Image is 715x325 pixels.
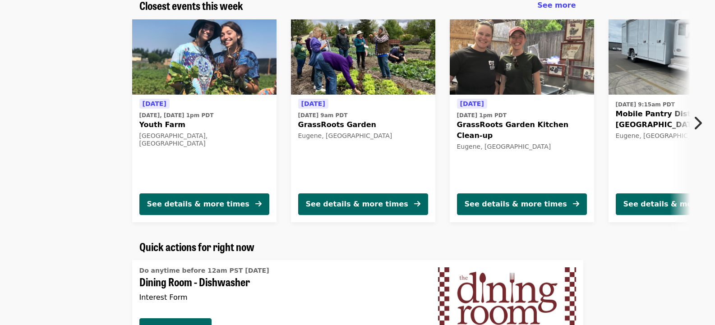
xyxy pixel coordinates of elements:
time: [DATE] 9am PDT [298,111,348,119]
div: See details & more times [147,199,249,210]
i: arrow-right icon [573,200,579,208]
time: [DATE] 9:15am PDT [616,101,675,109]
span: Youth Farm [139,119,269,130]
i: arrow-right icon [414,200,420,208]
a: See details for "GrassRoots Garden" [291,19,435,222]
span: GrassRoots Garden [298,119,428,130]
button: See details & more times [298,193,428,215]
i: chevron-right icon [693,114,702,132]
img: Youth Farm organized by FOOD For Lane County [132,19,277,95]
span: Interest Form [139,293,188,302]
a: See details for "Youth Farm" [132,19,277,222]
span: [DATE] [143,100,166,107]
i: arrow-right icon [255,200,262,208]
div: Eugene, [GEOGRAPHIC_DATA] [457,143,587,151]
span: GrassRoots Garden Kitchen Clean-up [457,119,587,141]
div: See details & more times [306,199,408,210]
span: [DATE] [460,100,484,107]
div: See details & more times [465,199,567,210]
span: [DATE] [301,100,325,107]
time: [DATE], [DATE] 1pm PDT [139,111,214,119]
button: See details & more times [139,193,269,215]
time: [DATE] 1pm PDT [457,111,507,119]
div: [GEOGRAPHIC_DATA], [GEOGRAPHIC_DATA] [139,132,269,147]
a: See details for "GrassRoots Garden Kitchen Clean-up" [450,19,594,222]
img: GrassRoots Garden Kitchen Clean-up organized by FOOD For Lane County [450,19,594,95]
span: Do anytime before 12am PST [DATE] [139,267,269,274]
button: See details & more times [457,193,587,215]
img: GrassRoots Garden organized by FOOD For Lane County [291,19,435,95]
button: Next item [685,110,715,136]
span: Quick actions for right now [139,238,254,254]
span: Dining Room - Dishwasher [139,275,424,288]
div: Eugene, [GEOGRAPHIC_DATA] [298,132,428,140]
span: See more [537,1,576,9]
